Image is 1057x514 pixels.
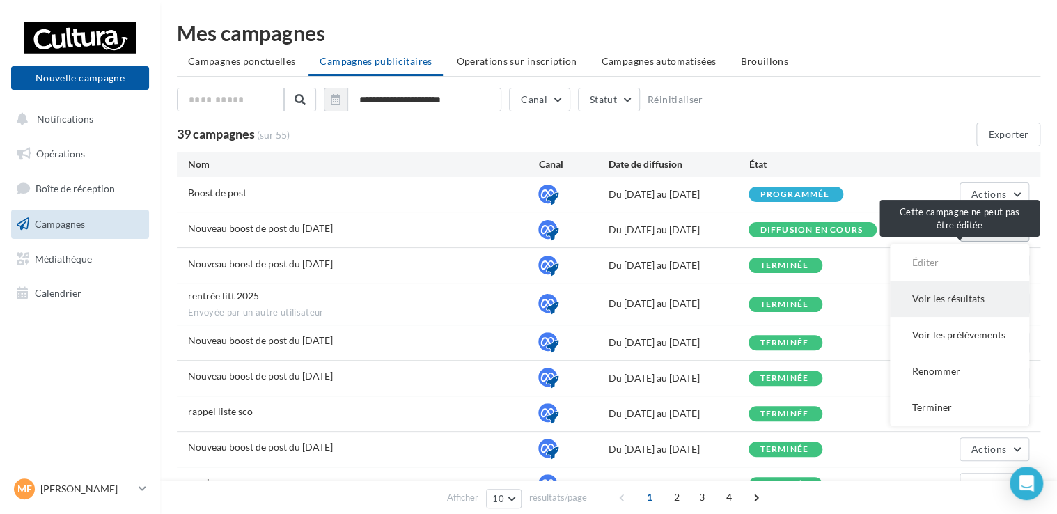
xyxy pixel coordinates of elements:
span: Nouveau boost de post du 01/09/2025 [188,334,333,346]
div: programmée [760,190,829,199]
button: Actions [960,182,1029,206]
span: (sur 55) [257,129,290,141]
span: 39 campagnes [177,126,255,141]
a: Boîte de réception [8,173,152,203]
div: Mes campagnes [177,22,1040,43]
span: Notifications [37,113,93,125]
button: Actions [960,437,1029,461]
button: Nouvelle campagne [11,66,149,90]
div: Canal [538,157,609,171]
span: Envoyée par un autre utilisateur [188,306,538,319]
button: Statut [578,88,640,111]
button: Canal [509,88,570,111]
span: Actions [971,188,1006,200]
span: Campagnes ponctuelles [188,55,295,67]
span: Opérations [36,148,85,159]
button: Réinitialiser [648,94,703,105]
button: Voir les résultats [890,281,1029,317]
div: Open Intercom Messenger [1010,467,1043,500]
span: rappel liste sco [188,405,253,417]
button: Notifications [8,104,146,134]
span: Operations sur inscription [456,55,577,67]
span: 10 [492,493,504,504]
div: Du [DATE] au [DATE] [609,187,749,201]
button: Voir les prélèvements [890,317,1029,353]
div: Date de diffusion [609,157,749,171]
p: [PERSON_NAME] [40,482,133,496]
span: Médiathèque [35,252,92,264]
div: État [749,157,888,171]
div: Du [DATE] au [DATE] [609,407,749,421]
div: Diffusion en cours [760,226,863,235]
div: Du [DATE] au [DATE] [609,478,749,492]
span: Actions [971,443,1006,455]
span: Actions [971,478,1006,490]
div: terminée [760,410,808,419]
span: Boîte de réception [36,182,115,194]
div: Du [DATE] au [DATE] [609,336,749,350]
span: Campagnes [35,218,85,230]
span: Nouveau boost de post du 25/08/2025 [188,370,333,382]
div: Du [DATE] au [DATE] [609,297,749,311]
button: Renommer [890,353,1029,389]
div: Cette campagne ne peut pas être éditée [879,200,1040,237]
div: Du [DATE] au [DATE] [609,442,749,456]
span: Boost de post [188,187,246,198]
span: 3 [691,486,713,508]
button: 10 [486,489,522,508]
span: Brouillons [740,55,788,67]
div: terminée [760,338,808,348]
span: 2 [666,486,688,508]
button: Exporter [976,123,1040,146]
a: Campagnes [8,210,152,239]
span: rentrée litt 2025 [188,290,259,302]
span: Afficher [447,491,478,504]
div: Du [DATE] au [DATE] [609,258,749,272]
span: 1 [639,486,661,508]
span: 4 [718,486,740,508]
button: Actions [960,473,1029,497]
span: Campagnes automatisées [602,55,717,67]
span: Nouveau boost de post du 11/07/2025 [188,441,333,453]
button: Terminer [890,389,1029,426]
div: terminée [760,300,808,309]
div: Du [DATE] au [DATE] [609,371,749,385]
a: Opérations [8,139,152,169]
span: reprise sacs [188,476,239,488]
div: terminée [760,445,808,454]
div: Du [DATE] au [DATE] [609,223,749,237]
span: résultats/page [529,491,587,504]
div: Nom [188,157,538,171]
span: Nouveau boost de post du 22/09/2025 [188,258,333,270]
a: Calendrier [8,279,152,308]
span: MF [17,482,32,496]
a: MF [PERSON_NAME] [11,476,149,502]
span: Nouveau boost de post du 29/09/2025 [188,222,333,234]
div: terminée [760,374,808,383]
div: terminée [760,261,808,270]
a: Médiathèque [8,244,152,274]
span: Calendrier [35,287,81,299]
